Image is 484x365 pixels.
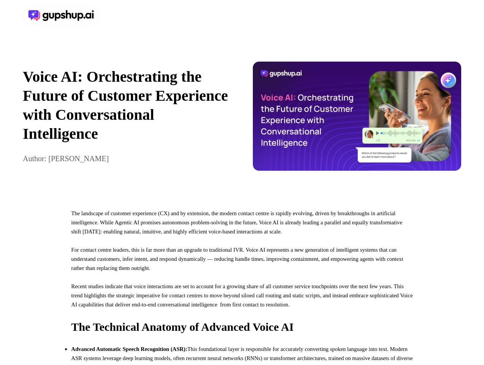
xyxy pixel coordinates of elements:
p: Voice AI: Orchestrating the Future of Customer Experience with Conversational Intelligence [23,67,232,143]
span: For contact centre leaders, this is far more than an upgrade to traditional IVR. Voice AI represe... [71,247,403,271]
span: Advanced Automatic Speech Recognition (ASR): [71,346,187,352]
span: The landscape of customer experience (CX) and by extension, the modern contact centre is rapidly ... [71,210,402,235]
span: The Technical Anatomy of Advanced Voice AI [71,321,294,333]
span: Author: [PERSON_NAME] [23,154,109,163]
span: Recent studies indicate that voice interactions are set to account for a growing share of all cus... [71,283,413,308]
